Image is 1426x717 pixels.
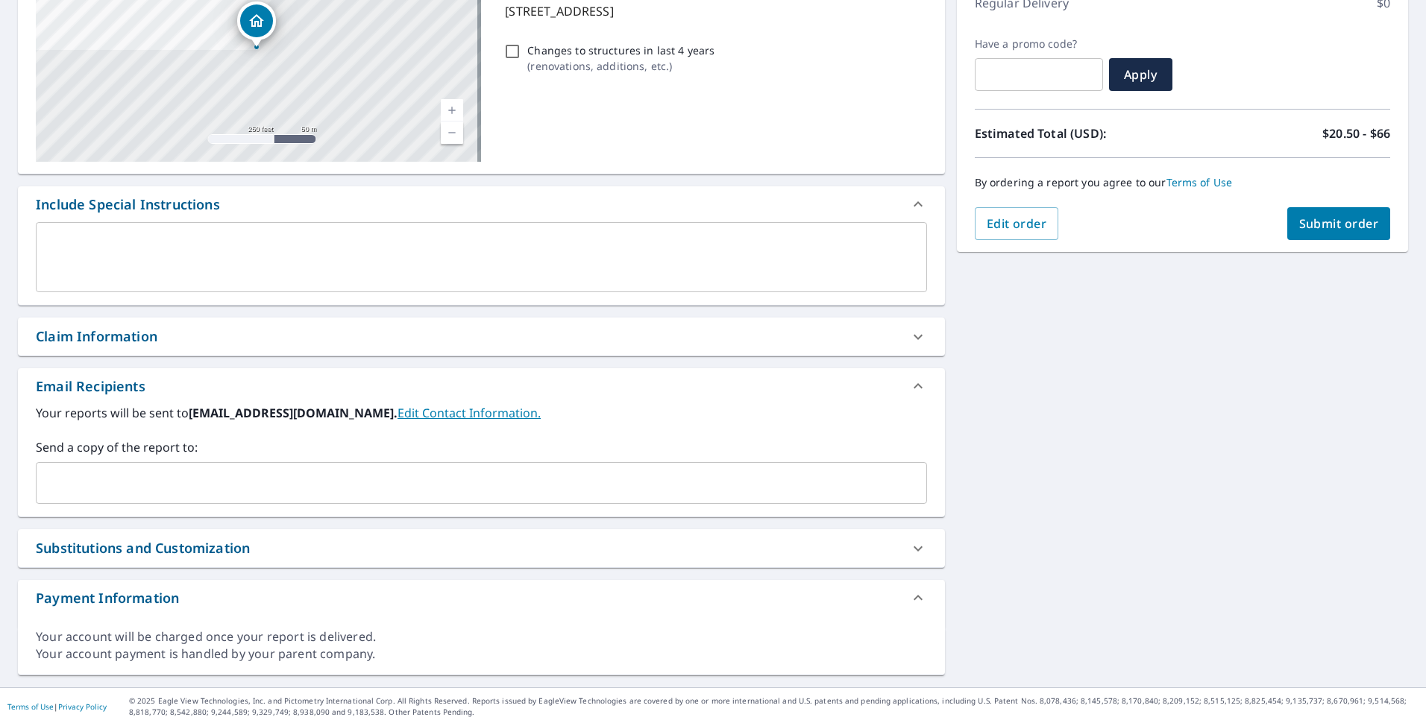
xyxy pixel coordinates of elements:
[527,58,714,74] p: ( renovations, additions, etc. )
[441,99,463,121] a: Current Level 17, Zoom In
[975,176,1390,189] p: By ordering a report you agree to our
[1287,207,1391,240] button: Submit order
[7,702,107,711] p: |
[18,318,945,356] div: Claim Information
[1109,58,1172,91] button: Apply
[36,404,927,422] label: Your reports will be sent to
[441,121,463,144] a: Current Level 17, Zoom Out
[505,2,920,20] p: [STREET_ADDRESS]
[1299,215,1379,232] span: Submit order
[1166,175,1233,189] a: Terms of Use
[18,368,945,404] div: Email Recipients
[237,1,276,48] div: Dropped pin, building 1, Residential property, 516 Parkway Dr Erie, PA 16511
[36,628,927,645] div: Your account will be charged once your report is delivered.
[398,405,541,421] a: EditContactInfo
[18,529,945,567] div: Substitutions and Customization
[36,588,179,608] div: Payment Information
[36,538,250,558] div: Substitutions and Customization
[36,326,157,347] div: Claim Information
[58,701,107,712] a: Privacy Policy
[975,207,1059,240] button: Edit order
[36,645,927,663] div: Your account payment is handled by your parent company.
[1121,66,1160,83] span: Apply
[36,195,220,215] div: Include Special Instructions
[1322,124,1390,142] p: $20.50 - $66
[36,438,927,456] label: Send a copy of the report to:
[7,701,54,712] a: Terms of Use
[18,186,945,222] div: Include Special Instructions
[189,405,398,421] b: [EMAIL_ADDRESS][DOMAIN_NAME].
[18,580,945,616] div: Payment Information
[975,124,1183,142] p: Estimated Total (USD):
[36,376,145,397] div: Email Recipients
[987,215,1047,232] span: Edit order
[975,37,1103,51] label: Have a promo code?
[527,42,714,58] p: Changes to structures in last 4 years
